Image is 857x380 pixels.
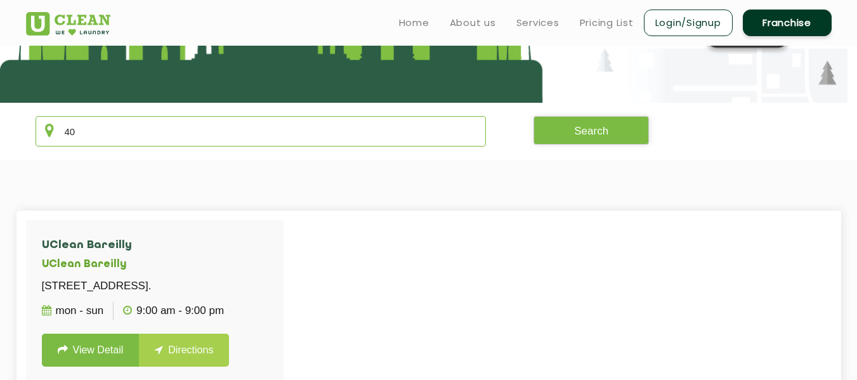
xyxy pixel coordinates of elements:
[139,334,229,367] a: Directions
[42,259,234,271] h5: UClean Bareilly
[743,10,832,36] a: Franchise
[123,302,224,320] p: 9:00 AM - 9:00 PM
[399,15,429,30] a: Home
[42,302,104,320] p: Mon - Sun
[36,116,487,147] input: Enter city/area/pin Code
[42,334,140,367] a: View Detail
[450,15,496,30] a: About us
[516,15,559,30] a: Services
[26,12,110,36] img: UClean Laundry and Dry Cleaning
[42,239,234,252] h4: UClean Bareilly
[580,15,634,30] a: Pricing List
[42,277,234,295] p: [STREET_ADDRESS].
[644,10,733,36] a: Login/Signup
[533,116,649,145] button: Search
